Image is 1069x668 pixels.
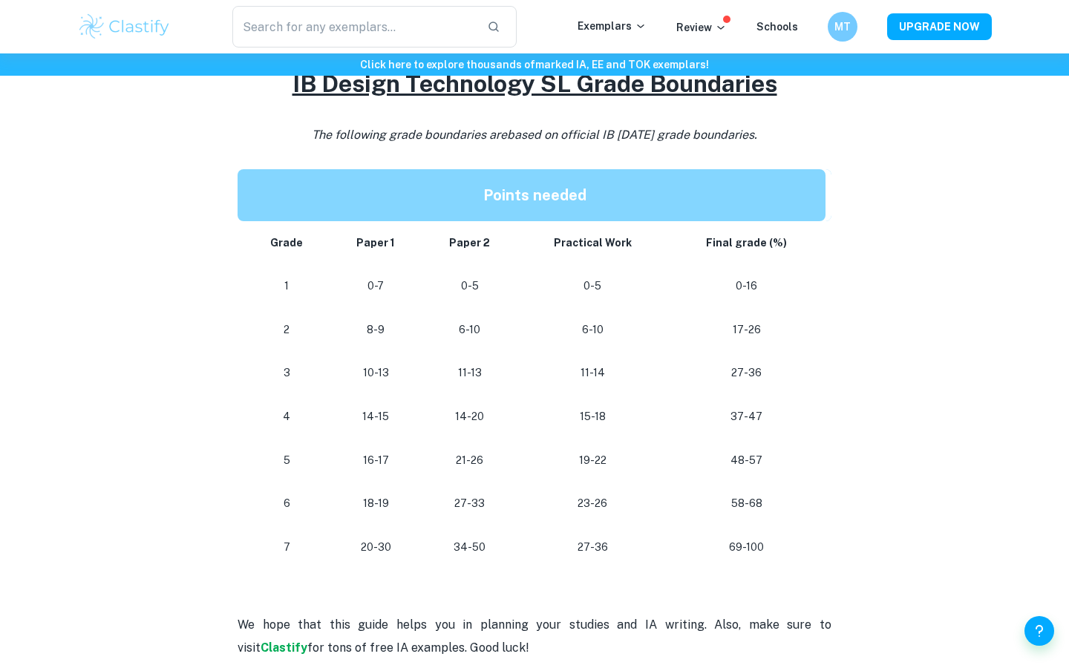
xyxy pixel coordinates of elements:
p: 2 [255,320,318,340]
p: 34-50 [434,537,506,557]
img: Clastify logo [77,12,171,42]
p: Review [676,19,727,36]
p: 1 [255,276,318,296]
p: 37-47 [680,407,814,427]
p: 0-5 [529,276,656,296]
strong: Paper 1 [356,237,395,249]
p: 27-33 [434,494,506,514]
strong: Points needed [483,186,586,204]
p: 3 [255,363,318,383]
p: 16-17 [341,451,410,471]
p: 58-68 [680,494,814,514]
p: 6-10 [529,320,656,340]
button: Help and Feedback [1024,616,1054,646]
p: 20-30 [341,537,410,557]
p: 69-100 [680,537,814,557]
h6: Click here to explore thousands of marked IA, EE and TOK exemplars ! [3,56,1066,73]
p: We hope that this guide helps you in planning your studies and IA writing. Also, make sure to vis... [238,614,831,659]
p: 48-57 [680,451,814,471]
p: 6 [255,494,318,514]
p: 23-26 [529,494,656,514]
strong: Paper 2 [449,237,490,249]
strong: Final grade (%) [706,237,787,249]
p: 5 [255,451,318,471]
p: 17-26 [680,320,814,340]
p: 21-26 [434,451,506,471]
p: Exemplars [578,18,647,34]
button: MT [828,12,857,42]
p: 19-22 [529,451,656,471]
a: Clastify [261,641,307,655]
strong: Practical Work [554,237,632,249]
p: 4 [255,407,318,427]
p: 14-20 [434,407,506,427]
p: 18-19 [341,494,410,514]
p: 14-15 [341,407,410,427]
p: 27-36 [680,363,814,383]
strong: Grade [270,237,303,249]
p: 0-7 [341,276,410,296]
p: 7 [255,537,318,557]
p: 11-13 [434,363,506,383]
h6: MT [834,19,851,35]
p: 27-36 [529,537,656,557]
p: 6-10 [434,320,506,340]
p: 11-14 [529,363,656,383]
p: 15-18 [529,407,656,427]
p: 8-9 [341,320,410,340]
p: 0-16 [680,276,814,296]
span: based on official IB [DATE] grade boundaries. [507,128,757,142]
p: 0-5 [434,276,506,296]
i: The following grade boundaries are [312,128,757,142]
input: Search for any exemplars... [232,6,475,48]
u: IB Design Technology SL Grade Boundaries [292,70,777,97]
a: Schools [756,21,798,33]
p: 10-13 [341,363,410,383]
button: UPGRADE NOW [887,13,992,40]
